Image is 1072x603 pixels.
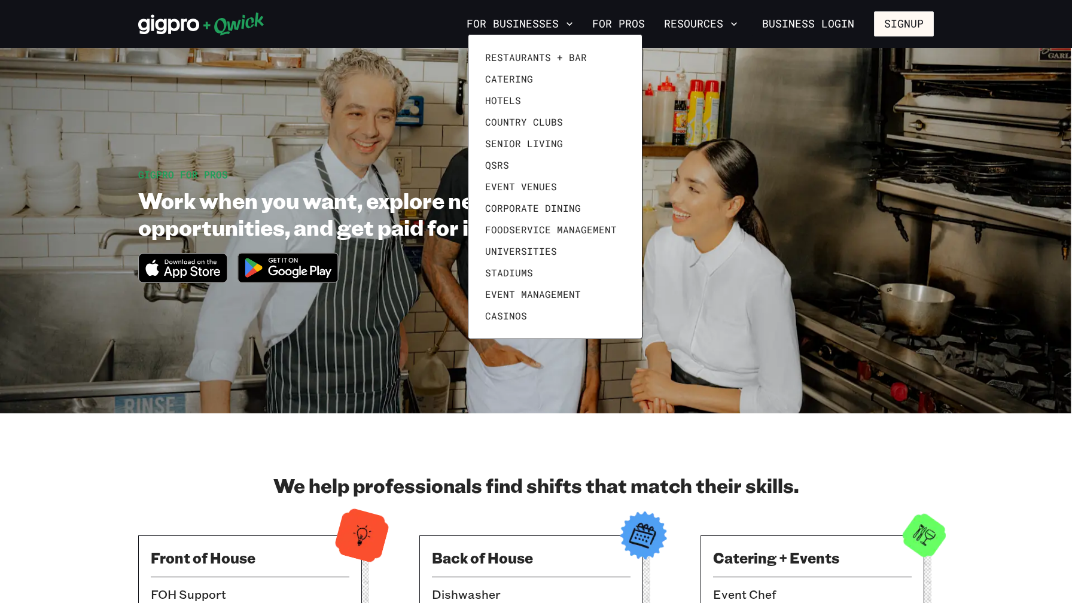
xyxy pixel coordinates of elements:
span: Casinos [485,310,527,322]
span: Country Clubs [485,116,563,128]
span: Stadiums [485,267,533,279]
span: Restaurants + Bar [485,51,587,63]
span: Foodservice Management [485,224,617,236]
span: Senior Living [485,138,563,150]
span: Universities [485,245,557,257]
span: QSRs [485,159,509,171]
span: Event Management [485,288,581,300]
span: Hotels [485,95,521,106]
span: Catering [485,73,533,85]
span: Corporate Dining [485,202,581,214]
span: Event Venues [485,181,557,193]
